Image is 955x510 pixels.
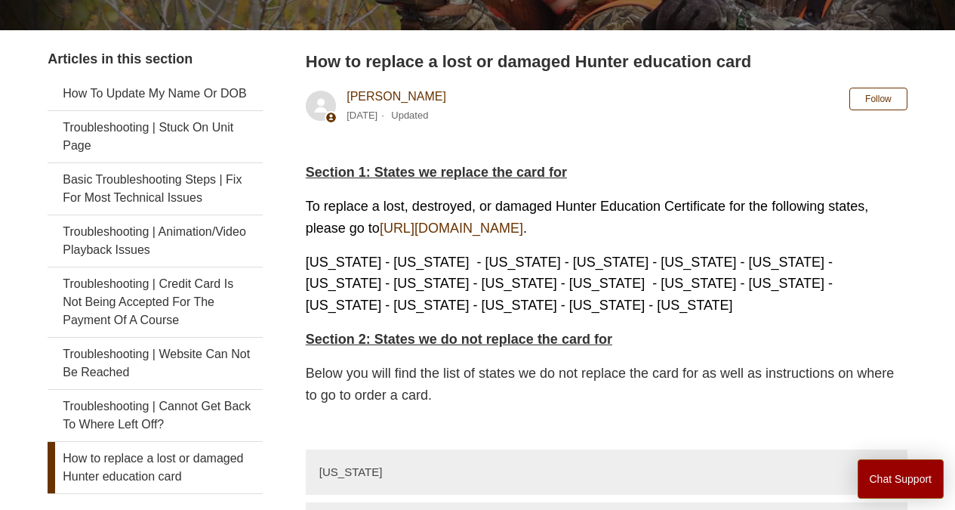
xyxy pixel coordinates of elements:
[306,199,868,236] span: To replace a lost, destroyed, or damaged Hunter Education Certificate for the following states, p...
[319,465,383,478] p: [US_STATE]
[380,221,523,236] a: [URL][DOMAIN_NAME]
[306,165,567,180] span: Section 1: States we replace the card for
[48,390,263,441] a: Troubleshooting | Cannot Get Back To Where Left Off?
[48,442,263,493] a: How to replace a lost or damaged Hunter education card
[48,338,263,389] a: Troubleshooting | Website Can Not Be Reached
[48,267,263,337] a: Troubleshooting | Credit Card Is Not Being Accepted For The Payment Of A Course
[347,110,377,121] time: 11/20/2023, 09:20
[858,459,944,499] button: Chat Support
[48,51,193,66] span: Articles in this section
[48,163,263,215] a: Basic Troubleshooting Steps | Fix For Most Technical Issues
[306,49,907,74] h2: How to replace a lost or damaged Hunter education card
[849,88,907,110] button: Follow Article
[347,90,446,103] a: [PERSON_NAME]
[306,332,612,347] strong: Section 2: States we do not replace the card for
[48,111,263,162] a: Troubleshooting | Stuck On Unit Page
[306,255,833,314] span: [US_STATE] - [US_STATE] - [US_STATE] - [US_STATE] - [US_STATE] - [US_STATE] - [US_STATE] - [US_ST...
[48,215,263,267] a: Troubleshooting | Animation/Video Playback Issues
[306,366,894,403] span: Below you will find the list of states we do not replace the card for as well as instructions on ...
[391,110,428,121] li: Updated
[48,77,263,110] a: How To Update My Name Or DOB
